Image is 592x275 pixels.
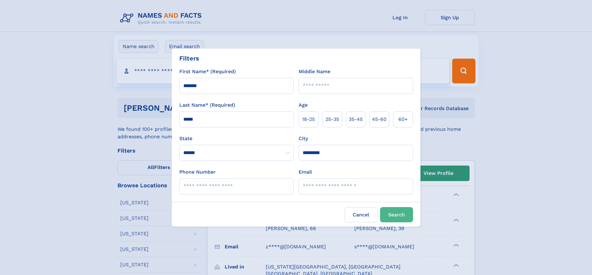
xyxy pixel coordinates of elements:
[349,116,363,123] span: 35‑45
[299,68,330,75] label: Middle Name
[345,207,378,222] label: Cancel
[179,135,294,142] label: State
[372,116,387,123] span: 45‑60
[179,54,199,63] div: Filters
[299,135,308,142] label: City
[302,116,315,123] span: 18‑25
[179,168,216,176] label: Phone Number
[398,116,408,123] span: 60+
[299,101,308,109] label: Age
[325,116,339,123] span: 25‑35
[380,207,413,222] button: Search
[179,68,236,75] label: First Name* (Required)
[179,101,235,109] label: Last Name* (Required)
[299,168,312,176] label: Email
